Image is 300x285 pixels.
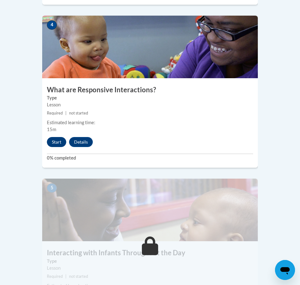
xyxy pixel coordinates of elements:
[47,274,63,279] span: Required
[47,101,253,108] div: Lesson
[69,274,88,279] span: not started
[47,20,57,30] span: 4
[47,183,57,193] span: 5
[47,111,63,115] span: Required
[42,248,258,258] h3: Interacting with Infants Throughout the Day
[42,85,258,95] h3: What are Responsive Interactions?
[65,274,67,279] span: |
[275,260,295,280] iframe: Button to launch messaging window
[42,179,258,241] img: Course Image
[69,137,93,147] button: Details
[47,265,253,272] div: Lesson
[47,119,253,126] div: Estimated learning time:
[47,94,253,101] label: Type
[47,127,56,132] span: 15m
[47,258,253,265] label: Type
[47,155,253,161] label: 0% completed
[65,111,67,115] span: |
[69,111,88,115] span: not started
[42,16,258,78] img: Course Image
[47,137,66,147] button: Start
